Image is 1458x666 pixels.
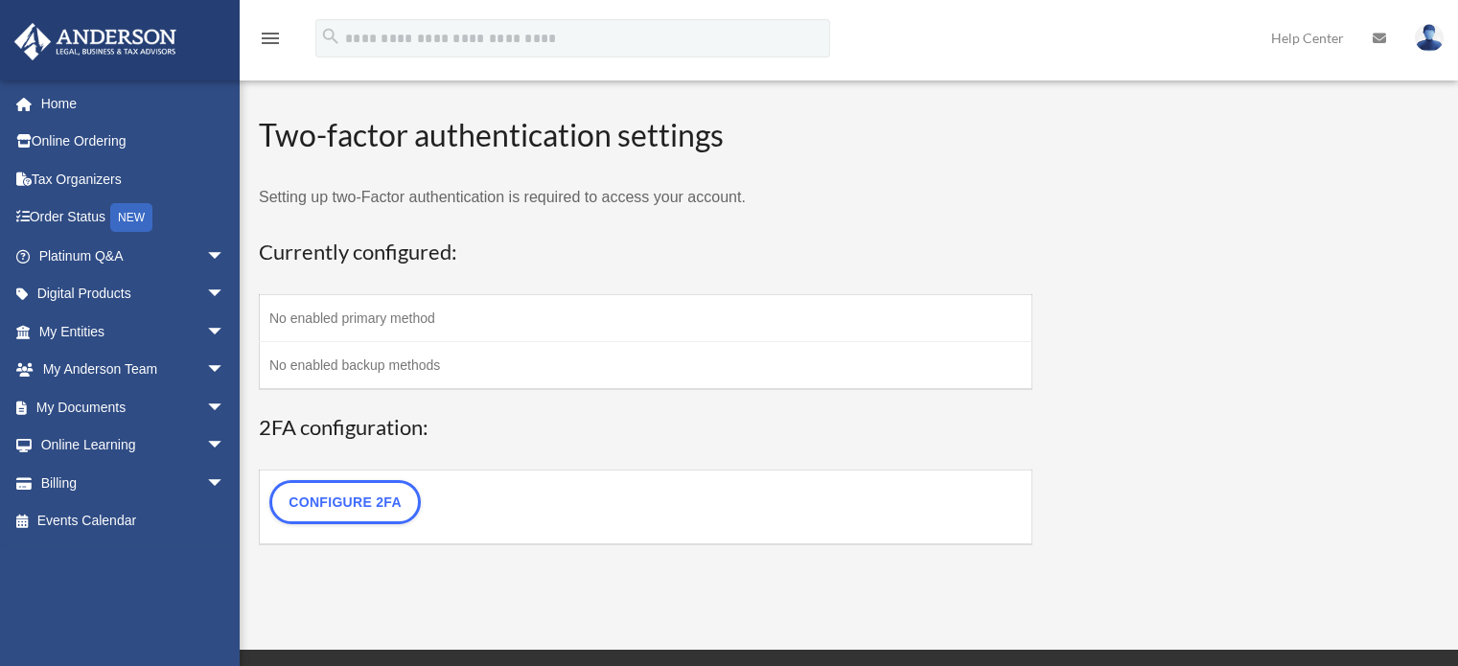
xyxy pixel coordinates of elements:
[259,238,1032,267] h3: Currently configured:
[259,114,1032,157] h2: Two-factor authentication settings
[1415,24,1444,52] img: User Pic
[9,23,182,60] img: Anderson Advisors Platinum Portal
[259,34,282,50] a: menu
[13,502,254,540] a: Events Calendar
[13,312,254,351] a: My Entitiesarrow_drop_down
[13,160,254,198] a: Tax Organizers
[13,464,254,502] a: Billingarrow_drop_down
[13,237,254,275] a: Platinum Q&Aarrow_drop_down
[259,184,1032,211] p: Setting up two-Factor authentication is required to access your account.
[320,26,341,47] i: search
[110,203,152,232] div: NEW
[13,426,254,465] a: Online Learningarrow_drop_down
[13,275,254,313] a: Digital Productsarrow_drop_down
[259,27,282,50] i: menu
[13,123,254,161] a: Online Ordering
[260,294,1032,341] td: No enabled primary method
[206,312,244,352] span: arrow_drop_down
[13,198,254,238] a: Order StatusNEW
[206,426,244,466] span: arrow_drop_down
[206,351,244,390] span: arrow_drop_down
[206,237,244,276] span: arrow_drop_down
[260,341,1032,389] td: No enabled backup methods
[13,351,254,389] a: My Anderson Teamarrow_drop_down
[13,388,254,426] a: My Documentsarrow_drop_down
[259,413,1032,443] h3: 2FA configuration:
[269,480,421,524] a: Configure 2FA
[206,464,244,503] span: arrow_drop_down
[206,275,244,314] span: arrow_drop_down
[13,84,254,123] a: Home
[206,388,244,427] span: arrow_drop_down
